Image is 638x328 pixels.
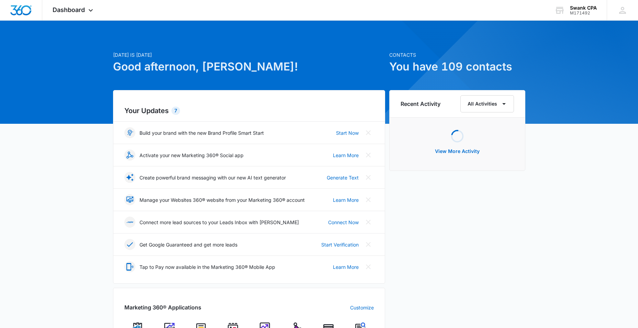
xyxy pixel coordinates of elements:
a: Start Verification [321,241,359,248]
a: Learn More [333,263,359,271]
div: 7 [171,107,180,115]
h1: Good afternoon, [PERSON_NAME]! [113,58,385,75]
p: Connect more lead sources to your Leads Inbox with [PERSON_NAME] [139,219,299,226]
button: Close [363,261,374,272]
a: Customize [350,304,374,311]
p: Get Google Guaranteed and get more leads [139,241,237,248]
a: Learn More [333,196,359,204]
h2: Marketing 360® Applications [124,303,201,311]
button: Close [363,150,374,161]
p: Tap to Pay now available in the Marketing 360® Mobile App [139,263,275,271]
a: Start Now [336,129,359,136]
p: [DATE] is [DATE] [113,51,385,58]
p: Activate your new Marketing 360® Social app [139,152,244,159]
p: Manage your Websites 360® website from your Marketing 360® account [139,196,305,204]
button: View More Activity [428,143,486,160]
div: account name [570,5,597,11]
p: Build your brand with the new Brand Profile Smart Start [139,129,264,136]
h6: Recent Activity [401,100,440,108]
div: account id [570,11,597,15]
button: Close [363,217,374,228]
button: Close [363,172,374,183]
p: Create powerful brand messaging with our new AI text generator [139,174,286,181]
h2: Your Updates [124,106,374,116]
a: Learn More [333,152,359,159]
button: All Activities [460,95,514,112]
a: Connect Now [328,219,359,226]
a: Generate Text [327,174,359,181]
p: Contacts [389,51,525,58]
button: Close [363,127,374,138]
button: Close [363,194,374,205]
h1: You have 109 contacts [389,58,525,75]
span: Dashboard [53,6,85,13]
button: Close [363,239,374,250]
